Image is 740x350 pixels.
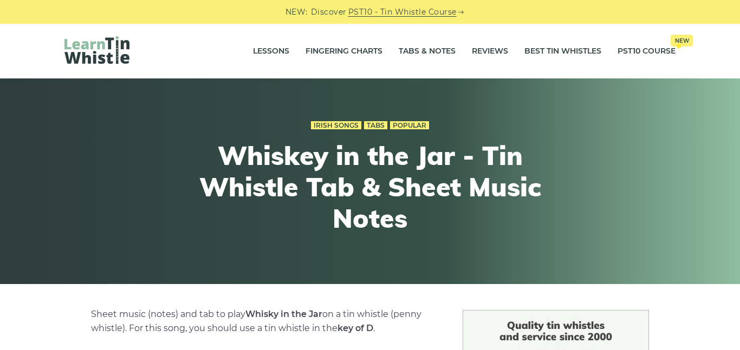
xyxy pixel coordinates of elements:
[311,121,361,130] a: Irish Songs
[64,36,129,64] img: LearnTinWhistle.com
[245,309,322,319] strong: Whisky in the Jar
[524,38,601,65] a: Best Tin Whistles
[618,38,676,65] a: PST10 CourseNew
[171,140,569,234] h1: Whiskey in the Jar - Tin Whistle Tab & Sheet Music Notes
[253,38,289,65] a: Lessons
[390,121,429,130] a: Popular
[306,38,382,65] a: Fingering Charts
[472,38,508,65] a: Reviews
[671,35,693,47] span: New
[337,323,373,333] strong: key of D
[399,38,456,65] a: Tabs & Notes
[364,121,387,130] a: Tabs
[91,307,437,335] p: Sheet music (notes) and tab to play on a tin whistle (penny whistle). For this song, you should u...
